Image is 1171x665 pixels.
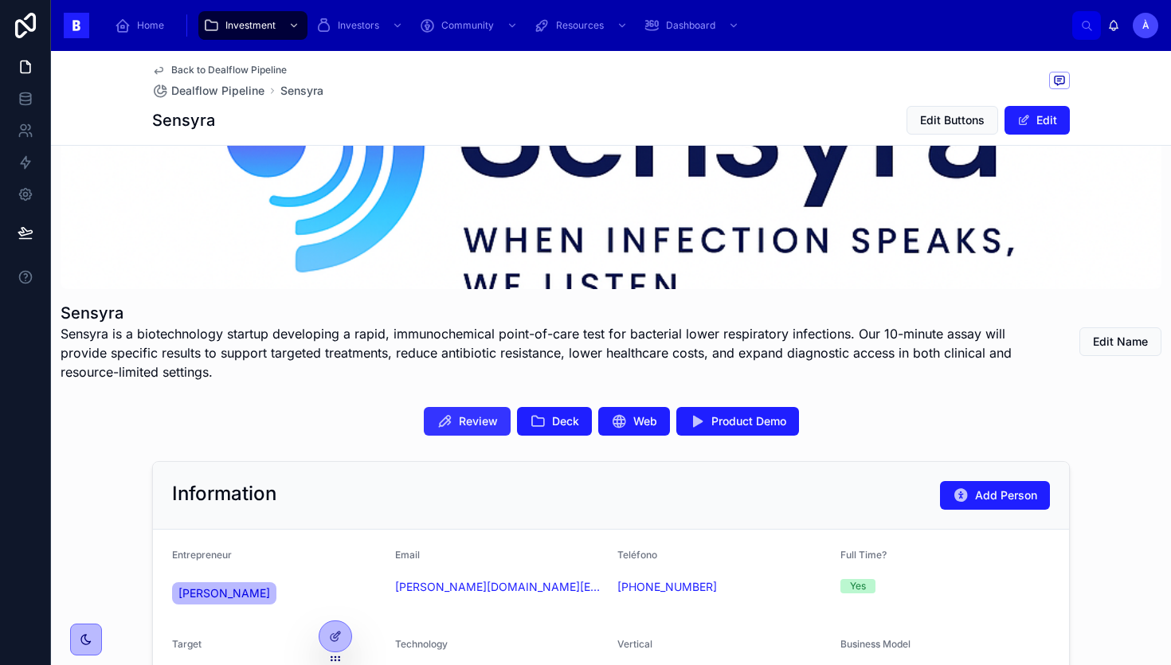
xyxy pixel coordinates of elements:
span: Review [459,413,498,429]
a: Home [110,11,175,40]
span: Investment [225,19,276,32]
a: Back to Dealflow Pipeline [152,64,287,76]
a: [PERSON_NAME][DOMAIN_NAME][EMAIL_ADDRESS][PERSON_NAME][DOMAIN_NAME] [395,579,605,595]
span: Back to Dealflow Pipeline [171,64,287,76]
span: Product Demo [711,413,786,429]
button: Edit [1005,106,1070,135]
a: Sensyra [280,83,323,99]
img: App logo [64,13,89,38]
button: Product Demo [676,407,799,436]
span: Dashboard [666,19,715,32]
span: Full Time? [840,549,887,561]
span: Web [633,413,657,429]
span: À [1142,19,1149,32]
span: Business Model [840,638,911,650]
span: Deck [552,413,579,429]
span: Home [137,19,164,32]
button: Deck [517,407,592,436]
span: Teléfono [617,549,657,561]
div: Yes [850,579,866,593]
button: Edit Name [1079,327,1161,356]
h2: Information [172,481,276,507]
span: Edit Buttons [920,112,985,128]
a: Resources [529,11,636,40]
h1: Sensyra [152,109,215,131]
span: Dealflow Pipeline [171,83,264,99]
button: Review [424,407,511,436]
button: Edit Buttons [907,106,998,135]
span: Edit Name [1093,334,1148,350]
a: [PHONE_NUMBER] [617,579,717,595]
span: Entrepreneur [172,549,232,561]
h1: Sensyra [61,302,1042,324]
span: Investors [338,19,379,32]
span: Sensyra is a biotechnology startup developing a rapid, immunochemical point-of-care test for bact... [61,324,1042,381]
span: Resources [556,19,604,32]
span: Email [395,549,420,561]
a: Dealflow Pipeline [152,83,264,99]
button: Web [598,407,670,436]
span: [PERSON_NAME] [178,585,270,601]
a: Community [414,11,526,40]
span: Add Person [975,487,1037,503]
a: Dashboard [639,11,747,40]
a: Investment [198,11,307,40]
span: Vertical [617,638,652,650]
span: Community [441,19,494,32]
button: Add Person [940,481,1050,510]
span: Technology [395,638,448,650]
a: [PERSON_NAME] [172,582,276,604]
span: Target [172,638,202,650]
div: scrollable content [102,8,1072,43]
a: Investors [311,11,411,40]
